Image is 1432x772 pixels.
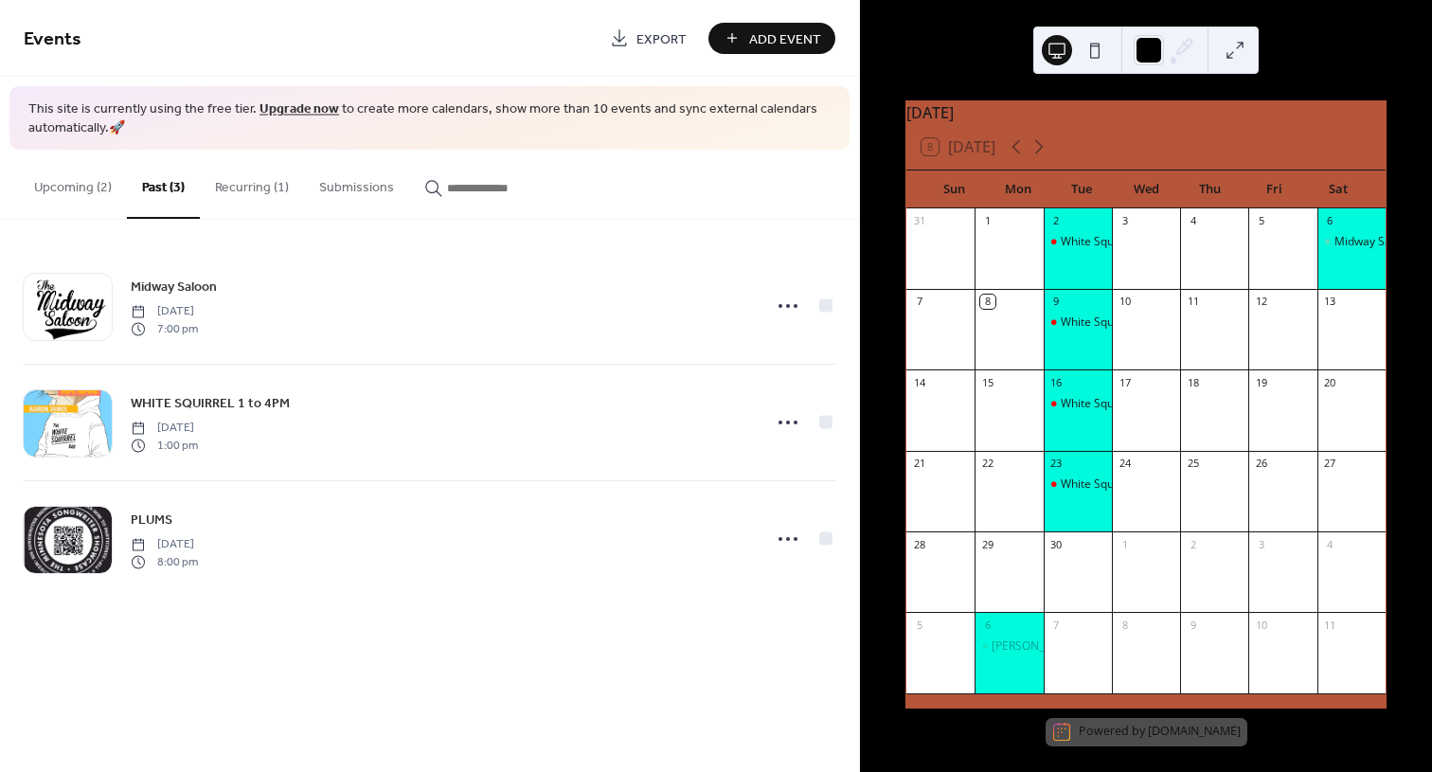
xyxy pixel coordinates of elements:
[127,150,200,219] button: Past (3)
[1049,214,1064,228] div: 2
[1254,214,1268,228] div: 5
[131,303,198,320] span: [DATE]
[1050,171,1115,208] div: Tue
[1254,457,1268,471] div: 26
[1254,295,1268,309] div: 12
[1049,457,1064,471] div: 23
[131,392,290,414] a: WHITE SQUIRREL 1 to 4PM
[1049,618,1064,632] div: 7
[1243,171,1307,208] div: Fri
[708,23,835,54] button: Add Event
[980,214,994,228] div: 1
[1061,314,1191,331] div: White Squirrel Residency
[131,553,198,570] span: 8:00 pm
[1049,375,1064,389] div: 16
[1254,618,1268,632] div: 10
[260,97,339,122] a: Upgrade now
[922,171,986,208] div: Sun
[906,101,1386,124] div: [DATE]
[131,394,290,414] span: WHITE SQUIRREL 1 to 4PM
[1323,295,1337,309] div: 13
[200,150,304,217] button: Recurring (1)
[1049,295,1064,309] div: 9
[1114,171,1178,208] div: Wed
[1186,295,1200,309] div: 11
[1186,214,1200,228] div: 4
[1044,234,1112,250] div: White Squirrel Residency
[912,618,926,632] div: 5
[1323,457,1337,471] div: 27
[1049,537,1064,551] div: 30
[1044,314,1112,331] div: White Squirrel Residency
[980,618,994,632] div: 6
[1118,214,1132,228] div: 3
[1306,171,1370,208] div: Sat
[131,276,217,297] a: Midway Saloon
[1323,214,1337,228] div: 6
[596,23,701,54] a: Export
[980,537,994,551] div: 29
[1178,171,1243,208] div: Thu
[1186,537,1200,551] div: 2
[980,457,994,471] div: 22
[24,21,81,58] span: Events
[1323,537,1337,551] div: 4
[1334,234,1414,250] div: Midway Saloon
[131,437,198,454] span: 1:00 pm
[1317,234,1386,250] div: Midway Saloon
[1044,476,1112,493] div: White Squirrel Residency
[1148,724,1241,740] a: [DOMAIN_NAME]
[1118,457,1132,471] div: 24
[1044,396,1112,412] div: White Squirrel Residency
[912,537,926,551] div: 28
[1186,457,1200,471] div: 25
[131,509,172,530] a: PLUMS
[131,536,198,553] span: [DATE]
[1323,618,1337,632] div: 11
[1061,476,1191,493] div: White Squirrel Residency
[131,278,217,297] span: Midway Saloon
[1118,537,1132,551] div: 1
[1186,375,1200,389] div: 18
[1061,234,1191,250] div: White Squirrel Residency
[636,29,687,49] span: Export
[980,295,994,309] div: 8
[304,150,409,217] button: Submissions
[131,420,198,437] span: [DATE]
[1061,396,1191,412] div: White Squirrel Residency
[912,457,926,471] div: 21
[912,214,926,228] div: 31
[28,100,831,137] span: This site is currently using the free tier. to create more calendars, show more than 10 events an...
[749,29,821,49] span: Add Event
[1118,375,1132,389] div: 17
[1323,375,1337,389] div: 20
[131,511,172,530] span: PLUMS
[1118,618,1132,632] div: 8
[1118,295,1132,309] div: 10
[975,638,1043,655] div: Marti Moreno at Zhora Darling
[992,638,1186,655] div: [PERSON_NAME] at [PERSON_NAME]
[912,295,926,309] div: 7
[19,150,127,217] button: Upcoming (2)
[1254,375,1268,389] div: 19
[131,320,198,337] span: 7:00 pm
[912,375,926,389] div: 14
[1254,537,1268,551] div: 3
[1186,618,1200,632] div: 9
[1079,724,1241,740] div: Powered by
[980,375,994,389] div: 15
[986,171,1050,208] div: Mon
